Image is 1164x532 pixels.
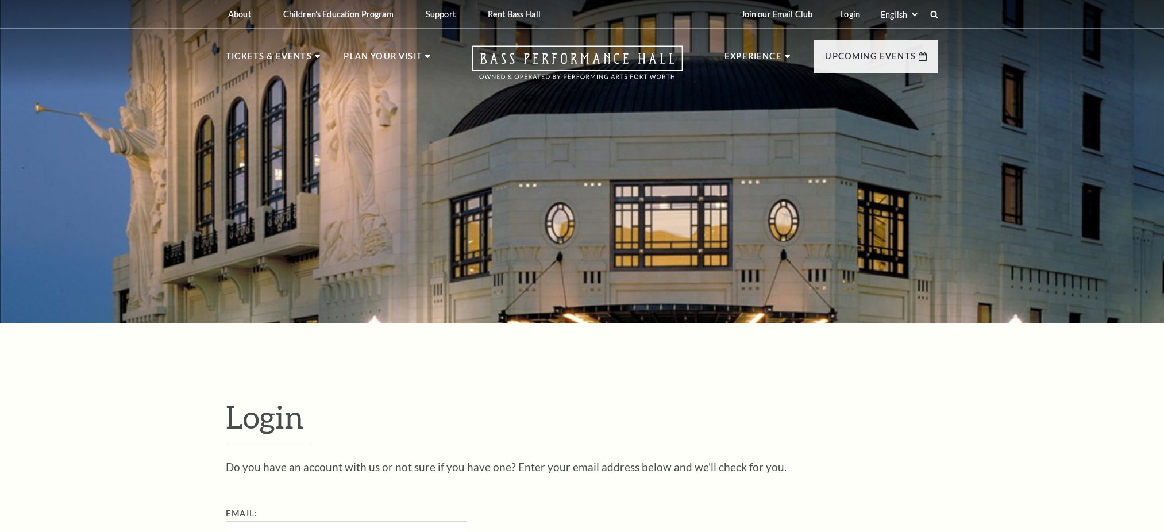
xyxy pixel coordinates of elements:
p: Children's Education Program [283,9,394,19]
p: Support [426,9,456,19]
p: Experience [724,49,782,70]
p: About [228,9,251,19]
label: Email: [226,508,257,518]
p: Rent Bass Hall [488,9,541,19]
span: Login [226,398,304,435]
p: Upcoming Events [825,49,916,70]
p: Tickets & Events [226,49,312,70]
p: Plan Your Visit [344,49,422,70]
select: Select: [878,9,919,20]
p: Do you have an account with us or not sure if you have one? Enter your email address below and we... [226,461,938,472]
